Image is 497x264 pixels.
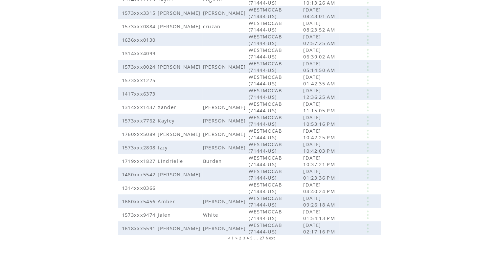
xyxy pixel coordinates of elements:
span: 1573xxx0884 [122,23,157,30]
span: [PERSON_NAME] [203,63,247,70]
span: [DATE] 02:17:16 PM [303,222,337,235]
span: WESTMOCAB (71444-US) [249,222,282,235]
span: 1314xxx1437 [122,104,157,110]
span: WESTMOCAB (71444-US) [249,6,282,19]
span: [PERSON_NAME] [203,225,247,231]
span: [PERSON_NAME] [203,198,247,205]
span: 1760xxx5089 [122,131,157,137]
span: 1573xxx1225 [122,77,157,83]
span: [DATE] 08:23:52 AM [303,20,337,33]
span: [DATE] 08:43:01 AM [303,6,337,19]
a: 5 [250,236,253,240]
span: WESTMOCAB (71444-US) [249,100,282,114]
span: Jalen [158,211,172,218]
span: WESTMOCAB (71444-US) [249,141,282,154]
span: [DATE] 10:42:25 PM [303,127,337,141]
span: WESTMOCAB (71444-US) [249,127,282,141]
span: 1314xxx0366 [122,185,157,191]
span: WESTMOCAB (71444-US) [249,20,282,33]
a: 3 [243,236,245,240]
span: WESTMOCAB (71444-US) [249,47,282,60]
span: WESTMOCAB (71444-US) [249,154,282,167]
span: 1314xxx4099 [122,50,157,56]
span: WESTMOCAB (71444-US) [249,33,282,46]
span: [PERSON_NAME] [158,131,202,137]
a: Next [266,236,275,240]
span: Burden [203,158,224,164]
span: [DATE] 12:36:25 AM [303,87,337,100]
span: 1573xxx7762 [122,117,157,124]
span: 1636xxx0130 [122,36,157,43]
span: [PERSON_NAME] [158,23,202,30]
span: 1719xxx1827 [122,158,157,164]
span: 1573xxx3315 [122,10,157,16]
span: [DATE] 10:42:03 PM [303,141,337,154]
span: Lindrielle [158,158,185,164]
span: [PERSON_NAME] [158,171,202,178]
span: [DATE] 11:15:05 PM [303,100,337,114]
span: 1573xxx2808 [122,144,157,151]
span: 1660xxx5456 [122,198,157,205]
a: 27 [260,236,265,240]
span: Izzy [158,144,169,151]
span: 1417xxx6373 [122,90,157,97]
a: 4 [247,236,249,240]
span: < 1 > [228,236,238,240]
span: [PERSON_NAME] [203,144,247,151]
span: [DATE] 01:54:13 PM [303,208,337,221]
span: WESTMOCAB (71444-US) [249,208,282,221]
span: [PERSON_NAME] [203,117,247,124]
span: [PERSON_NAME] [203,104,247,110]
span: Amber [158,198,177,205]
span: ... [254,236,259,240]
span: 1618xxx5591 [122,225,157,231]
span: [PERSON_NAME] [203,131,247,137]
span: [DATE] 01:23:36 PM [303,168,337,181]
span: cruzan [203,23,222,30]
span: WESTMOCAB (71444-US) [249,114,282,127]
span: WESTMOCAB (71444-US) [249,87,282,100]
span: [DATE] 09:26:18 AM [303,195,337,208]
span: WESTMOCAB (71444-US) [249,74,282,87]
span: [PERSON_NAME] [158,10,202,16]
span: White [203,211,220,218]
span: [DATE] 04:40:24 PM [303,181,337,194]
span: WESTMOCAB (71444-US) [249,60,282,73]
span: [DATE] 05:14:50 AM [303,60,337,73]
a: 2 [239,236,241,240]
span: WESTMOCAB (71444-US) [249,168,282,181]
span: [DATE] 01:42:35 AM [303,74,337,87]
span: 1480xxx5542 [122,171,157,178]
span: [DATE] 07:57:25 AM [303,33,337,46]
span: WESTMOCAB (71444-US) [249,195,282,208]
span: [DATE] 10:37:21 PM [303,154,337,167]
span: Xander [158,104,178,110]
span: [DATE] 10:53:16 PM [303,114,337,127]
span: 1573xxx0024 [122,63,157,70]
span: [PERSON_NAME] [158,63,202,70]
span: [DATE] 06:39:02 AM [303,47,337,60]
span: [PERSON_NAME] [158,225,202,231]
span: Kayley [158,117,176,124]
span: [PERSON_NAME] [203,10,247,16]
span: 1573xxx9474 [122,211,157,218]
span: WESTMOCAB (71444-US) [249,181,282,194]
